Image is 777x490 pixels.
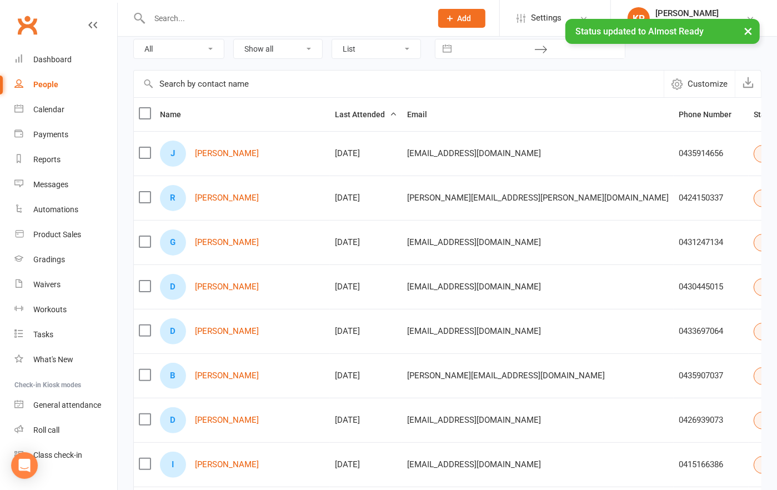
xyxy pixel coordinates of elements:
div: Cabra Kai Academy [655,18,723,28]
span: [EMAIL_ADDRESS][DOMAIN_NAME] [407,409,541,431]
div: People [33,80,58,89]
span: Email [407,110,439,119]
a: [PERSON_NAME] [195,416,259,425]
button: Add [438,9,485,28]
span: [EMAIL_ADDRESS][DOMAIN_NAME] [407,276,541,297]
div: Gradings [33,255,65,264]
span: Last Attended [335,110,397,119]
a: Product Sales [14,222,117,247]
a: [PERSON_NAME] [195,282,259,292]
div: Tasks [33,330,53,339]
div: Status updated to Almost Ready [565,19,760,44]
div: Product Sales [33,230,81,239]
div: Daiyan [160,407,186,433]
div: Waivers [33,280,61,289]
div: [DATE] [335,460,397,469]
a: Clubworx [13,11,41,39]
div: 0426939073 [679,416,744,425]
input: Search... [146,11,424,26]
a: Tasks [14,322,117,347]
a: General attendance kiosk mode [14,393,117,418]
div: Reports [33,155,61,164]
a: [PERSON_NAME] [195,193,259,203]
a: [PERSON_NAME] [195,327,259,336]
a: [PERSON_NAME] [195,238,259,247]
span: [PERSON_NAME][EMAIL_ADDRESS][DOMAIN_NAME] [407,365,605,386]
div: 0415166386 [679,460,744,469]
span: [EMAIL_ADDRESS][DOMAIN_NAME] [407,454,541,475]
button: Interact with the calendar and add the check-in date for your trip. [437,39,457,58]
div: 0433697064 [679,327,744,336]
a: Reports [14,147,117,172]
span: Settings [531,6,562,31]
a: [PERSON_NAME] [195,460,259,469]
a: What's New [14,347,117,372]
a: [PERSON_NAME] [195,371,259,381]
div: [PERSON_NAME] [655,8,723,18]
div: 0431247134 [679,238,744,247]
a: Workouts [14,297,117,322]
button: × [738,19,758,43]
div: Class check-in [33,451,82,459]
div: Brian [160,363,186,389]
div: [DATE] [335,238,397,247]
a: Waivers [14,272,117,297]
div: 0424150337 [679,193,744,203]
div: Calendar [33,105,64,114]
div: [DATE] [335,416,397,425]
a: Gradings [14,247,117,272]
div: 0430445015 [679,282,744,292]
span: [EMAIL_ADDRESS][DOMAIN_NAME] [407,321,541,342]
div: [DATE] [335,327,397,336]
span: Add [458,14,472,23]
div: [DATE] [335,193,397,203]
div: Payments [33,130,68,139]
div: [DATE] [335,371,397,381]
button: Phone Number [679,108,744,121]
div: What's New [33,355,73,364]
button: Customize [664,71,735,97]
a: Class kiosk mode [14,443,117,468]
span: [EMAIL_ADDRESS][DOMAIN_NAME] [407,232,541,253]
button: Last Attended [335,108,397,121]
a: People [14,72,117,97]
div: General attendance [33,401,101,409]
span: [PERSON_NAME][EMAIL_ADDRESS][PERSON_NAME][DOMAIN_NAME] [407,187,669,208]
div: James [160,141,186,167]
div: 0435907037 [679,371,744,381]
input: Search by contact name [134,71,664,97]
button: Email [407,108,439,121]
span: [EMAIL_ADDRESS][DOMAIN_NAME] [407,143,541,164]
div: Douglas [160,274,186,300]
div: Messages [33,180,68,189]
a: Payments [14,122,117,147]
span: Name [160,110,193,119]
div: Open Intercom Messenger [11,452,38,479]
a: Roll call [14,418,117,443]
div: Automations [33,205,78,214]
div: [DATE] [335,282,397,292]
div: Dani [160,318,186,344]
div: Roll call [33,426,59,434]
span: Customize [688,77,728,91]
div: [DATE] [335,149,397,158]
button: Name [160,108,193,121]
a: Messages [14,172,117,197]
div: 0435914656 [679,149,744,158]
div: Iracema [160,452,186,478]
div: KP [628,7,650,29]
a: [PERSON_NAME] [195,149,259,158]
div: Workouts [33,305,67,314]
a: Automations [14,197,117,222]
div: Ramin [160,185,186,211]
a: Dashboard [14,47,117,72]
a: Calendar [14,97,117,122]
div: Dashboard [33,55,72,64]
div: George [160,229,186,256]
span: Phone Number [679,110,744,119]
